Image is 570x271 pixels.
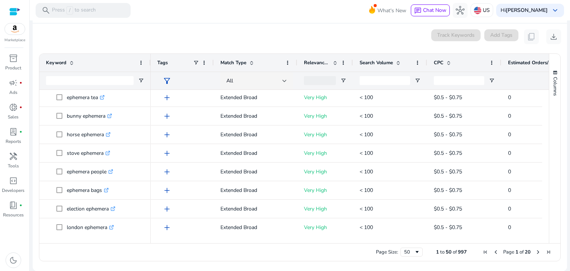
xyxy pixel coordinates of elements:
span: 997 [458,249,467,255]
span: dark_mode [9,256,18,265]
span: $0.5 - $0.75 [434,112,462,120]
span: add [163,167,171,176]
p: Extended Broad [220,127,291,142]
button: hub [453,3,468,18]
span: keyboard_arrow_down [551,6,560,15]
span: code_blocks [9,176,18,185]
span: $0.5 - $0.75 [434,187,462,194]
p: Very High [304,201,346,216]
span: book_4 [9,201,18,210]
span: 1 [436,249,439,255]
span: Relevance Score [304,59,330,66]
span: $0.5 - $0.75 [434,205,462,212]
p: Very High [304,127,346,142]
p: ephemera bags [67,183,109,198]
p: Developers [2,187,24,194]
span: of [453,249,457,255]
p: ephemera tea [67,90,105,105]
span: fiber_manual_record [19,81,22,84]
span: < 100 [360,94,373,101]
p: Extended Broad [220,108,291,124]
button: Open Filter Menu [415,78,420,84]
p: stove ephemera [67,146,110,161]
div: Last Page [546,249,551,255]
span: add [163,93,171,102]
span: CPC [434,59,443,66]
span: Page [503,249,514,255]
span: donut_small [9,103,18,112]
span: What's New [377,4,406,17]
span: add [163,205,171,213]
span: of [520,249,524,255]
p: Extended Broad [220,90,291,105]
span: 0 [508,205,511,212]
span: 20 [525,249,531,255]
span: 0 [508,224,511,231]
p: election ephemera [67,201,115,216]
p: Very High [304,108,346,124]
span: $0.5 - $0.75 [434,150,462,157]
span: < 100 [360,112,373,120]
span: filter_alt [163,76,171,85]
span: $0.5 - $0.75 [434,94,462,101]
span: 0 [508,150,511,157]
button: Open Filter Menu [489,78,495,84]
b: [PERSON_NAME] [506,7,548,14]
span: add [163,149,171,158]
div: First Page [482,249,488,255]
p: Very High [304,90,346,105]
span: add [163,112,171,121]
button: Open Filter Menu [138,78,144,84]
span: inventory_2 [9,54,18,63]
span: add [163,223,171,232]
img: amazon.svg [5,23,25,35]
span: Tags [157,59,168,66]
span: < 100 [360,205,373,212]
span: < 100 [360,131,373,138]
span: handyman [9,152,18,161]
input: Search Volume Filter Input [360,76,410,85]
span: 0 [508,131,511,138]
button: download [546,29,561,44]
span: Columns [552,77,558,96]
div: Page Size: [376,249,398,255]
p: Very High [304,183,346,198]
span: fiber_manual_record [19,130,22,133]
span: campaign [9,78,18,87]
span: Estimated Orders/Month [508,59,553,66]
p: Extended Broad [220,164,291,179]
p: Very High [304,164,346,179]
div: 50 [404,249,414,255]
p: US [483,4,490,17]
span: 0 [508,94,511,101]
span: add [163,186,171,195]
p: Extended Broad [220,201,291,216]
span: < 100 [360,168,373,175]
p: Extended Broad [220,146,291,161]
span: < 100 [360,150,373,157]
p: Extended Broad [220,220,291,235]
div: Page Size [400,248,423,257]
p: Press to search [52,6,96,14]
span: 1 [515,249,518,255]
span: search [42,6,50,15]
p: Tools [8,163,19,169]
span: 0 [508,112,511,120]
span: 0 [508,168,511,175]
p: Product [5,65,21,71]
button: chatChat Now [411,4,450,16]
input: CPC Filter Input [434,76,484,85]
span: fiber_manual_record [19,106,22,109]
span: Search Volume [360,59,393,66]
p: horse ephemera [67,127,111,142]
span: chat [414,7,422,14]
p: Extended Broad [220,183,291,198]
span: download [549,32,558,41]
span: $0.5 - $0.75 [434,224,462,231]
span: / [66,6,73,14]
span: add [163,130,171,139]
span: 50 [446,249,452,255]
button: Open Filter Menu [340,78,346,84]
span: hub [456,6,465,15]
p: Reports [6,138,21,145]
